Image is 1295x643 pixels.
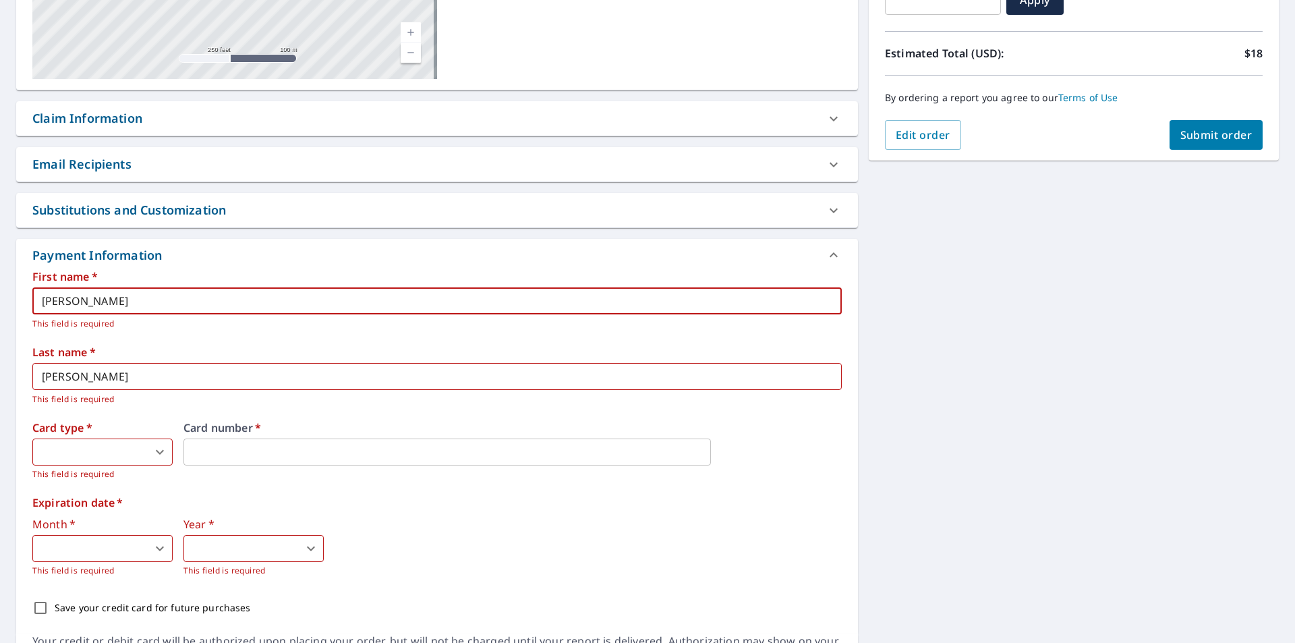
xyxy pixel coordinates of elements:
[885,120,961,150] button: Edit order
[32,422,173,433] label: Card type
[183,422,842,433] label: Card number
[32,201,226,219] div: Substitutions and Customization
[32,497,842,508] label: Expiration date
[32,439,173,466] div: ​
[885,92,1263,104] p: By ordering a report you agree to our
[32,468,173,481] p: This field is required
[32,564,173,578] p: This field is required
[183,439,711,466] iframe: secure payment field
[32,347,842,358] label: Last name
[183,519,324,530] label: Year
[1170,120,1263,150] button: Submit order
[32,155,132,173] div: Email Recipients
[32,246,167,264] div: Payment Information
[32,317,832,331] p: This field is required
[32,109,142,128] div: Claim Information
[32,393,832,406] p: This field is required
[401,22,421,43] a: Current Level 17, Zoom In
[1244,45,1263,61] p: $18
[32,519,173,530] label: Month
[401,43,421,63] a: Current Level 17, Zoom Out
[896,128,950,142] span: Edit order
[183,564,324,578] p: This field is required
[16,101,858,136] div: Claim Information
[16,239,858,271] div: Payment Information
[1180,128,1253,142] span: Submit order
[55,600,251,615] p: Save your credit card for future purchases
[1058,91,1118,104] a: Terms of Use
[32,535,173,562] div: ​
[183,535,324,562] div: ​
[16,147,858,181] div: Email Recipients
[32,271,842,282] label: First name
[885,45,1074,61] p: Estimated Total (USD):
[16,193,858,227] div: Substitutions and Customization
